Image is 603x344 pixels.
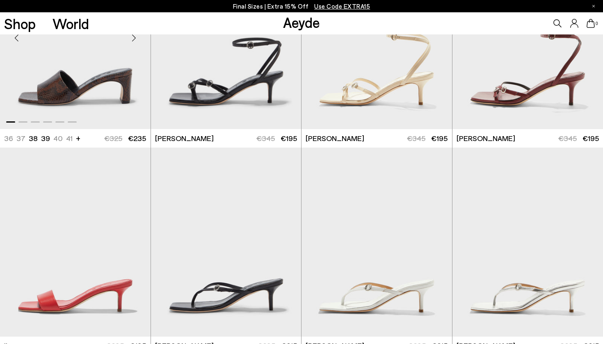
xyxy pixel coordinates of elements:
[281,134,297,143] span: €195
[4,26,29,50] div: Previous slide
[306,133,364,144] span: [PERSON_NAME]
[301,148,452,337] img: Leigh Leather Toe-Post Sandals
[283,14,320,31] a: Aeyde
[128,134,146,143] span: €235
[256,134,275,143] span: €345
[407,134,425,143] span: €345
[233,1,370,11] p: Final Sizes | Extra 15% Off
[151,148,301,337] img: Leigh Leather Toe-Post Sandals
[29,133,38,144] li: 38
[587,19,595,28] a: 0
[122,26,146,50] div: Next slide
[4,16,36,31] a: Shop
[104,134,122,143] span: €325
[431,134,448,143] span: €195
[457,133,515,144] span: [PERSON_NAME]
[314,2,370,10] span: Navigate to /collections/ss25-final-sizes
[4,133,70,144] ul: variant
[76,132,80,144] li: +
[155,133,214,144] span: [PERSON_NAME]
[558,134,577,143] span: €345
[53,16,89,31] a: World
[301,129,452,148] a: [PERSON_NAME] €345 €195
[595,21,599,26] span: 0
[582,134,599,143] span: €195
[41,133,50,144] li: 39
[151,129,301,148] a: [PERSON_NAME] €345 €195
